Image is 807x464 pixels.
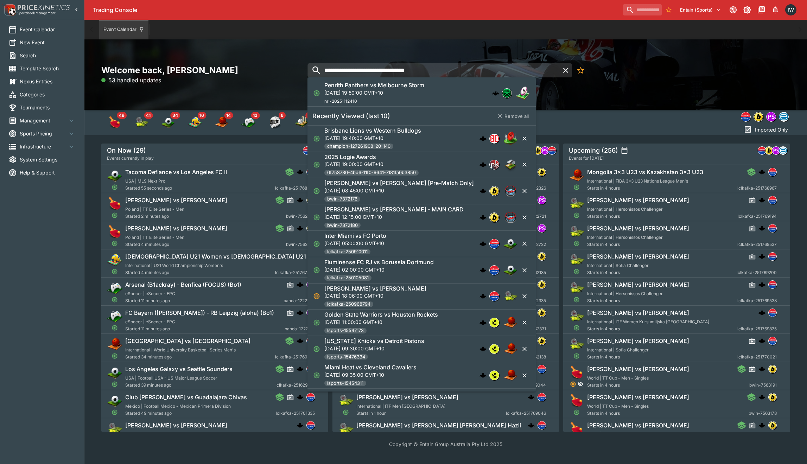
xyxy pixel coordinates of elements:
div: Table Tennis [108,115,122,129]
h6: Penrith Panthers vs Melbourne Storm [324,82,424,89]
div: Motor Racing [268,115,282,129]
img: logo-cerberus.svg [297,337,304,344]
span: lclkafka-251768967 [737,185,777,192]
img: nrl.png [502,89,511,98]
img: esports [241,115,255,129]
img: logo-cerberus.svg [758,197,765,204]
img: logo-cerberus.svg [479,345,487,352]
img: logo-cerberus.svg [479,187,487,195]
img: tennis.png [503,289,517,303]
div: bwin [534,146,542,155]
img: logo-cerberus.svg [528,394,535,401]
span: Categories [20,91,76,98]
p: 53 handled updates [101,76,161,84]
img: bwin.png [307,224,314,232]
img: logo-cerberus.svg [758,366,765,373]
span: bwin-7562135 [518,269,546,276]
img: soccer.png [503,263,517,277]
img: tennis [134,115,148,129]
span: lclkafka-251769875 [737,325,777,332]
img: mma.png [503,184,517,198]
span: 16 [197,112,206,119]
div: Trading Console [93,6,620,14]
span: lclkafka-251769194 [738,213,777,220]
img: lclkafka.png [303,147,311,154]
img: logo-cerberus.svg [528,422,535,429]
div: Basketball [215,115,229,129]
img: logo-cerberus.svg [758,225,765,232]
h6: Tacoma Defiance vs Los Angeles FC II [125,169,227,176]
img: pandascore.png [541,147,549,154]
img: lclkafka.png [769,224,776,232]
img: logo-cerberus.svg [479,240,487,247]
h6: Los Angeles Galaxy vs Seattle Sounders [125,366,233,373]
div: betradar [779,146,787,155]
span: Tournaments [20,104,76,111]
span: lclkafka-251701335 [276,410,315,417]
h6: [PERSON_NAME] vs [PERSON_NAME] [587,394,689,401]
span: Events for [DATE] [569,155,604,162]
img: lclkafka.png [490,266,499,275]
div: cerberus [758,197,765,204]
button: Ian Wright [783,2,799,18]
span: Starts in 4 hours [587,213,738,220]
img: lsports.jpeg [490,318,499,327]
img: esports.png [107,280,122,296]
img: lclkafka.png [307,168,314,176]
div: bwin [489,212,499,222]
img: lclkafka.png [769,337,776,345]
span: bwin-7563191 [749,382,777,389]
img: lclkafka.png [758,147,766,154]
span: Poland | TT Elite Series - Men [125,206,184,212]
span: nrl-20251112410 [324,98,357,104]
h6: [PERSON_NAME] vs [PERSON_NAME] [587,281,689,288]
div: cerberus [758,169,765,176]
div: cerberus [297,225,304,232]
span: Started 55 seconds ago [125,185,275,192]
span: Event Calendar [20,26,76,33]
div: Volleyball [188,115,202,129]
img: logo-cerberus.svg [297,394,304,401]
button: settings [621,147,628,154]
button: No Bookmarks [663,4,674,15]
div: Ian Wright [785,4,796,15]
span: System Settings [20,156,76,163]
svg: Open [112,184,118,190]
h6: [PERSON_NAME] vs [PERSON_NAME] [125,197,227,204]
button: Event Calendar [99,20,148,39]
div: nrl [502,88,512,98]
img: table_tennis.png [569,365,584,380]
svg: Open [313,135,320,142]
img: pandascore.png [538,196,546,204]
span: lclkafka-251767590 [275,269,315,276]
h5: Recently Viewed (last 10) [312,112,390,120]
img: Sportsbook Management [18,12,56,15]
img: PriceKinetics Logo [2,3,16,17]
p: [DATE] 19:00:00 GMT+10 [324,160,419,168]
img: lclkafka.png [548,147,556,154]
img: logo-cerberus.svg [758,253,765,260]
img: soccer.png [107,393,122,408]
span: lclkafka-251770021 [737,354,777,361]
img: soccer.png [503,237,517,251]
svg: Open [574,184,580,190]
img: pandascore.png [538,224,546,232]
img: championdata.png [490,134,499,143]
img: esports.png [107,309,122,324]
h6: FC Bayern ([PERSON_NAME]) - RB Leipzig (aloha) (Bo1) [125,309,274,317]
div: lclkafka [306,168,315,176]
h6: Club [PERSON_NAME] vs Guadalajara Chivas [125,394,247,401]
img: tennis.png [569,224,584,240]
div: bwin [306,224,315,233]
img: cricket [295,115,309,129]
svg: Open [112,212,118,218]
span: 6 [279,112,286,119]
span: bwin-7562335 [517,297,546,304]
img: logo-cerberus.svg [479,135,487,142]
img: table_tennis [108,115,122,129]
h6: [PERSON_NAME] vs [PERSON_NAME] [125,422,227,429]
span: 41 [144,112,153,119]
span: lclkafka-251768478 [275,185,315,192]
img: lclkafka.png [307,393,314,401]
img: lclkafka.png [538,421,546,429]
